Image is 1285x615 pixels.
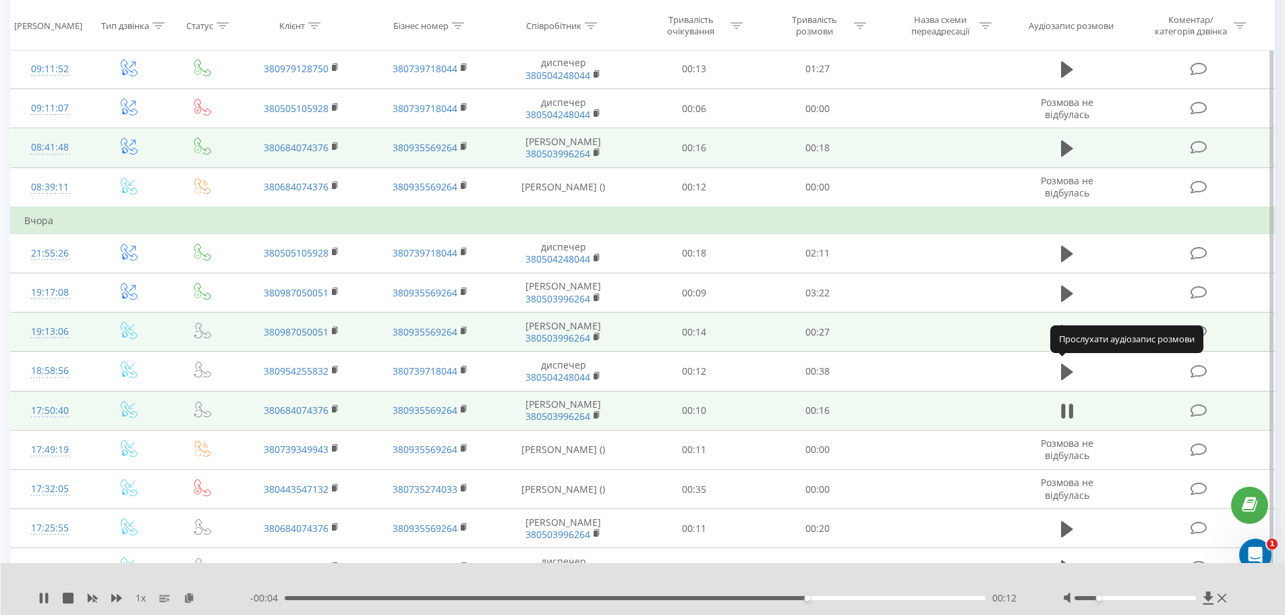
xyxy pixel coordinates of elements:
td: 00:16 [633,128,756,167]
td: 00:18 [633,234,756,273]
td: [PERSON_NAME] () [494,167,633,207]
a: 380935569264 [393,180,457,193]
a: 380505105928 [264,102,329,115]
td: 00:16 [756,391,880,430]
div: 17:25:55 [24,515,76,541]
td: [PERSON_NAME] [494,128,633,167]
a: 380739718044 [393,102,457,115]
td: 00:10 [633,391,756,430]
td: 00:38 [756,352,880,391]
a: 380503996264 [525,331,590,344]
td: диспечер [494,352,633,391]
td: [PERSON_NAME] [494,273,633,313]
div: Клієнт [279,20,305,31]
div: Співробітник [526,20,581,31]
a: 380503996264 [525,410,590,423]
a: 380987050051 [264,286,329,299]
td: 00:27 [756,313,880,352]
a: 380503996264 [525,147,590,160]
a: 380987050051 [264,325,329,338]
div: Тип дзвінка [101,20,149,31]
div: 17:32:05 [24,476,76,502]
span: Розмова не відбулась [1041,437,1093,462]
a: 380684074376 [264,141,329,154]
td: 00:18 [756,128,880,167]
td: 00:12 [633,167,756,207]
iframe: Intercom live chat [1239,539,1272,571]
td: 01:27 [756,49,880,88]
a: 380739718044 [393,246,457,259]
a: 380739349943 [264,443,329,456]
td: [PERSON_NAME] [494,509,633,548]
div: Бізнес номер [393,20,449,31]
td: [PERSON_NAME] () [494,470,633,509]
div: Тривалість розмови [778,14,851,37]
a: 380979128750 [264,62,329,75]
td: 00:00 [756,167,880,207]
div: 17:22:46 [24,554,76,581]
div: 08:41:48 [24,134,76,161]
td: 00:00 [756,470,880,509]
a: 380503996264 [525,292,590,305]
div: Коментар/категорія дзвінка [1151,14,1230,37]
a: 380504248044 [525,69,590,82]
div: 19:17:08 [24,279,76,306]
span: 1 [1267,539,1278,550]
div: 09:11:07 [24,95,76,122]
td: диспечер [494,548,633,587]
td: диспечер [494,234,633,273]
div: 08:39:11 [24,174,76,200]
a: 380935569264 [393,141,457,154]
a: 380935569264 [393,522,457,535]
a: 380503996264 [525,528,590,541]
td: 00:18 [756,548,880,587]
td: [PERSON_NAME] () [494,430,633,469]
td: 00:11 [633,509,756,548]
a: 380935569264 [393,404,457,417]
a: 380504248044 [525,108,590,121]
div: 17:49:19 [24,437,76,463]
span: 00:12 [992,591,1017,605]
a: 380935569264 [393,443,457,456]
div: Назва схеми переадресації [904,14,976,37]
span: - 00:04 [250,591,285,605]
td: [PERSON_NAME] [494,391,633,430]
td: 00:14 [633,313,756,352]
div: 09:11:52 [24,56,76,82]
td: 00:12 [633,352,756,391]
div: [PERSON_NAME] [14,20,82,31]
span: Розмова не відбулась [1041,96,1093,121]
td: [PERSON_NAME] [494,313,633,352]
a: 380739718044 [393,561,457,574]
a: 380954255832 [264,365,329,377]
div: 19:13:06 [24,319,76,345]
div: Accessibility label [1096,595,1102,601]
td: диспечер [494,49,633,88]
td: 00:11 [633,430,756,469]
a: 380935569264 [393,325,457,338]
td: 00:35 [633,470,756,509]
span: Розмова не відбулась [1041,476,1093,501]
div: 21:55:26 [24,240,76,267]
div: Accessibility label [804,595,809,601]
div: 17:50:40 [24,398,76,424]
a: 380443547132 [264,483,329,496]
a: 380739718044 [393,365,457,377]
a: 380684074376 [264,522,329,535]
td: 00:00 [756,89,880,128]
div: Аудіозапис розмови [1029,20,1114,31]
td: 00:09 [633,273,756,313]
td: 00:00 [756,430,880,469]
div: Статус [186,20,213,31]
td: 00:20 [756,509,880,548]
a: 380979128750 [264,561,329,574]
td: 02:11 [756,234,880,273]
span: Розмова не відбулась [1041,174,1093,199]
a: 380684074376 [264,404,329,417]
a: 380504248044 [525,252,590,265]
td: 03:22 [756,273,880,313]
td: 00:06 [633,89,756,128]
div: 18:58:56 [24,358,76,384]
a: 380739718044 [393,62,457,75]
a: 380504248044 [525,371,590,383]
